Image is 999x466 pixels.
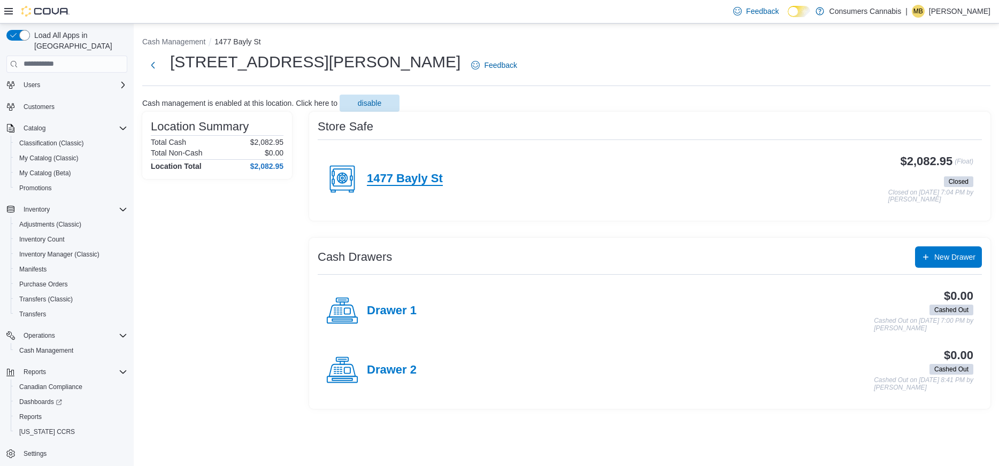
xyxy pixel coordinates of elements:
span: Operations [19,329,127,342]
span: Load All Apps in [GEOGRAPHIC_DATA] [30,30,127,51]
h3: $0.00 [944,349,973,362]
h3: Cash Drawers [318,251,392,263]
span: Dashboards [19,398,62,406]
span: Cash Management [15,344,127,357]
span: Feedback [746,6,779,17]
span: Manifests [19,265,47,274]
span: Dashboards [15,395,127,408]
a: Promotions [15,182,56,195]
span: Promotions [19,184,52,192]
div: Michael Bertani [912,5,925,18]
span: Transfers [19,310,46,319]
span: Users [24,81,40,89]
button: disable [340,95,399,112]
button: Inventory Count [11,232,132,247]
button: Classification (Classic) [11,136,132,151]
span: Cashed Out [929,364,973,375]
span: Reports [19,366,127,378]
button: 1477 Bayly St [214,37,260,46]
button: Customers [2,99,132,114]
nav: An example of EuiBreadcrumbs [142,36,990,49]
p: Closed on [DATE] 7:04 PM by [PERSON_NAME] [888,189,973,204]
span: Reports [15,410,127,423]
a: Inventory Manager (Classic) [15,248,104,261]
span: Purchase Orders [19,280,68,289]
h6: Total Cash [151,138,186,146]
button: Inventory Manager (Classic) [11,247,132,262]
span: Reports [24,368,46,376]
button: Catalog [2,121,132,136]
span: Inventory Manager (Classic) [19,250,99,259]
a: Classification (Classic) [15,137,88,150]
span: Canadian Compliance [15,380,127,393]
span: Canadian Compliance [19,383,82,391]
a: My Catalog (Classic) [15,152,83,165]
p: (Float) [955,155,973,174]
button: Purchase Orders [11,277,132,292]
button: New Drawer [915,246,982,268]
span: MB [913,5,923,18]
h3: $0.00 [944,290,973,302]
p: Cash management is enabled at this location. Click here to [142,99,337,107]
span: Cashed Out [934,364,969,374]
p: Cashed Out on [DATE] 8:41 PM by [PERSON_NAME] [874,377,973,391]
a: Dashboards [11,394,132,409]
button: Users [2,77,132,92]
h4: Drawer 1 [367,304,417,318]
button: Catalog [19,122,50,135]
span: Inventory [19,203,127,216]
span: Catalog [24,124,45,133]
button: Canadian Compliance [11,379,132,394]
span: My Catalog (Classic) [15,152,127,165]
span: Classification (Classic) [15,137,127,150]
span: Inventory Manager (Classic) [15,248,127,261]
input: Dark Mode [788,6,810,17]
span: Purchase Orders [15,278,127,291]
span: My Catalog (Beta) [15,167,127,180]
a: Customers [19,100,59,113]
a: My Catalog (Beta) [15,167,75,180]
span: Closed [949,177,969,187]
button: Users [19,79,44,91]
h6: Total Non-Cash [151,149,203,157]
span: Catalog [19,122,127,135]
span: My Catalog (Beta) [19,169,71,177]
span: Inventory [24,205,50,214]
button: Settings [2,446,132,461]
h4: Location Total [151,162,202,170]
button: Cash Management [11,343,132,358]
button: Promotions [11,181,132,196]
h3: Location Summary [151,120,249,133]
span: Manifests [15,263,127,276]
a: Settings [19,447,51,460]
p: | [905,5,908,18]
button: Reports [11,409,132,424]
a: Purchase Orders [15,278,72,291]
a: Feedback [467,55,521,76]
button: My Catalog (Beta) [11,166,132,181]
h3: Store Safe [318,120,373,133]
a: Cash Management [15,344,78,357]
span: Adjustments (Classic) [19,220,81,229]
a: [US_STATE] CCRS [15,425,79,438]
button: Inventory [2,202,132,217]
button: Reports [19,366,50,378]
span: Feedback [484,60,517,71]
span: Inventory Count [19,235,65,244]
a: Feedback [729,1,783,22]
span: Settings [24,449,47,458]
button: Adjustments (Classic) [11,217,132,232]
span: disable [358,98,381,108]
span: Transfers (Classic) [15,293,127,306]
button: Reports [2,364,132,379]
h1: [STREET_ADDRESS][PERSON_NAME] [170,51,460,73]
a: Dashboards [15,395,66,408]
a: Canadian Compliance [15,380,87,393]
span: Cashed Out [934,305,969,315]
span: Operations [24,331,55,340]
span: Classification (Classic) [19,139,84,147]
h3: $2,082.95 [901,155,953,168]
span: Reports [19,413,42,421]
button: [US_STATE] CCRS [11,424,132,439]
h4: 1477 Bayly St [367,172,443,186]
